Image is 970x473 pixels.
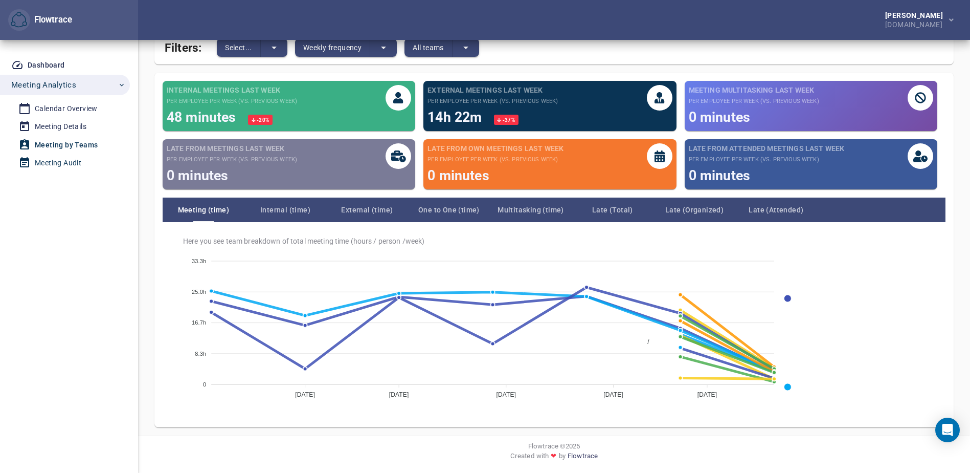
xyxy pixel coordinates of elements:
span: Flowtrace © 2025 [528,441,580,451]
span: Late from own meetings last week [427,143,563,154]
div: Meeting Audit [35,157,81,169]
small: per employee per week (vs. previous week) [689,156,845,164]
span: Select... [225,41,252,54]
span: by [559,451,566,465]
small: per employee per week (vs. previous week) [689,97,819,105]
span: 0 minutes [427,167,489,183]
div: Flowtrace [30,14,72,26]
span: 0 minutes [689,109,750,125]
div: Created with [146,451,962,465]
button: All teams [404,38,453,57]
tspan: 16.7h [192,320,206,326]
div: Open Intercom Messenger [935,418,960,442]
span: / [640,338,649,346]
button: Flowtrace [8,9,30,31]
span: External (time) [326,204,408,216]
div: Dashboard [28,59,65,72]
small: per employee per week (vs. previous week) [167,156,297,164]
span: Internal (time) [244,204,326,216]
span: Meeting (time) [163,204,244,216]
div: split button [404,38,479,57]
tspan: [DATE] [603,392,623,399]
button: Weekly frequency [295,38,370,57]
span: Meeting Analytics [11,78,76,92]
span: 0 minutes [167,167,228,183]
span: Internal meetings last week [167,85,297,95]
div: split button [217,38,287,57]
span: Late (Organized) [653,204,735,216]
tspan: [DATE] [389,392,409,399]
tspan: 33.3h [192,258,206,264]
span: -37 % [502,117,515,123]
tspan: [DATE] [497,392,516,399]
span: Weekly frequency [303,41,362,54]
div: Flowtrace [8,9,72,31]
span: Late (Total) [572,204,653,216]
span: Filters: [165,35,201,57]
tspan: 25.0h [192,289,206,295]
span: Late (Attended) [735,204,817,216]
div: split button [295,38,397,57]
img: Flowtrace [11,12,27,28]
span: External meetings last week [427,85,558,95]
tspan: 8.3h [195,351,206,357]
span: Meeting Multitasking last week [689,85,819,95]
div: Meeting by Teams [35,139,98,152]
small: per employee per week (vs. previous week) [427,156,563,164]
span: Late from meetings last week [167,143,297,154]
span: -20 % [256,117,269,123]
span: All teams [413,41,444,54]
button: Select... [217,38,261,57]
span: Late from attended meetings last week [689,143,845,154]
tspan: 0 [203,381,206,388]
span: 48 minutes [167,109,240,125]
span: 0 minutes [689,167,750,183]
span: Multitasking (time) [490,204,572,216]
tspan: [DATE] [295,392,315,399]
div: [PERSON_NAME] [885,12,947,19]
span: One to One (time) [408,204,490,216]
div: Team breakdown [163,198,945,222]
div: [DOMAIN_NAME] [885,19,947,28]
a: Flowtrace [568,451,598,465]
small: per employee per week (vs. previous week) [427,97,558,105]
span: 14h 22m [427,109,485,125]
small: per employee per week (vs. previous week) [167,97,297,105]
div: Calendar Overview [35,102,98,115]
span: ❤ [549,451,558,461]
div: Meeting Details [35,120,86,133]
span: Here you see team breakdown of total meeting time (hours / person / week ) [183,236,933,246]
button: [PERSON_NAME][DOMAIN_NAME] [869,9,962,31]
tspan: [DATE] [697,392,717,399]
